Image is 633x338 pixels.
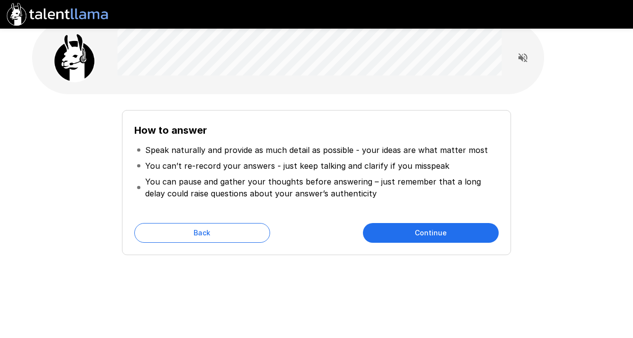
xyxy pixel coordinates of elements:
[50,33,99,82] img: llama_clean.png
[513,48,533,68] button: Read questions aloud
[134,124,207,136] b: How to answer
[145,144,488,156] p: Speak naturally and provide as much detail as possible - your ideas are what matter most
[134,223,270,243] button: Back
[145,176,497,199] p: You can pause and gather your thoughts before answering – just remember that a long delay could r...
[363,223,499,243] button: Continue
[145,160,449,172] p: You can’t re-record your answers - just keep talking and clarify if you misspeak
